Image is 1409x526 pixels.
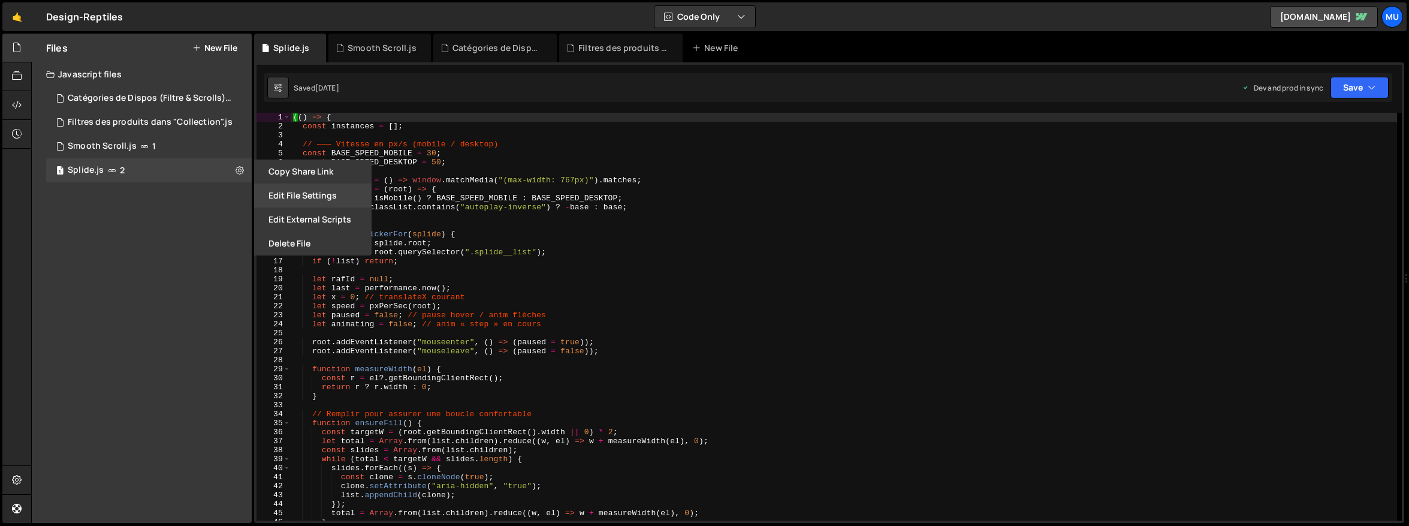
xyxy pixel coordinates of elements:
[254,160,372,184] button: Copy share link
[257,410,291,419] div: 34
[257,365,291,374] div: 29
[257,338,291,347] div: 26
[2,2,32,31] a: 🤙
[46,41,68,55] h2: Files
[578,42,668,54] div: Filtres des produits dans "Collection".js
[68,141,137,152] div: Smooth Scroll.js
[257,158,291,167] div: 6
[46,86,256,110] div: 16910/46502.js
[452,42,542,54] div: Catégories de Dispos (Filtre & Scrolls).js
[315,83,339,93] div: [DATE]
[68,117,233,128] div: Filtres des produits dans "Collection".js
[257,320,291,329] div: 24
[257,491,291,500] div: 43
[1381,6,1403,28] a: Mu
[257,257,291,266] div: 17
[32,62,252,86] div: Javascript files
[257,329,291,338] div: 25
[257,293,291,302] div: 21
[257,455,291,464] div: 39
[68,93,233,104] div: Catégories de Dispos (Filtre & Scrolls).js
[257,284,291,293] div: 20
[1270,6,1378,28] a: [DOMAIN_NAME]
[46,134,252,158] div: 16910/46296.js
[46,110,255,134] div: 16910/46494.js
[257,347,291,356] div: 27
[257,428,291,437] div: 36
[257,149,291,158] div: 5
[257,356,291,365] div: 28
[257,131,291,140] div: 3
[257,392,291,401] div: 32
[257,275,291,284] div: 19
[254,184,372,208] button: Edit File Settings
[1242,83,1323,93] div: Dev and prod in sync
[120,166,125,175] span: 2
[192,43,237,53] button: New File
[257,266,291,275] div: 18
[257,374,291,383] div: 30
[273,42,309,54] div: Splide.js
[68,165,104,176] div: Splide.js
[692,42,743,54] div: New File
[46,158,252,182] div: 16910/46295.js
[257,437,291,446] div: 37
[257,446,291,455] div: 38
[257,311,291,320] div: 23
[257,383,291,392] div: 31
[257,113,291,122] div: 1
[254,232,372,256] button: Delete File
[257,509,291,518] div: 45
[294,83,339,93] div: Saved
[257,482,291,491] div: 42
[1330,77,1389,98] button: Save
[257,122,291,131] div: 2
[257,302,291,311] div: 22
[257,464,291,473] div: 40
[257,401,291,410] div: 33
[348,42,417,54] div: Smooth Scroll.js
[257,140,291,149] div: 4
[654,6,755,28] button: Code Only
[254,208,372,232] button: Edit External Scripts
[257,419,291,428] div: 35
[257,500,291,509] div: 44
[257,473,291,482] div: 41
[56,167,64,176] span: 1
[46,10,123,24] div: Design-Reptiles
[152,142,156,151] span: 1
